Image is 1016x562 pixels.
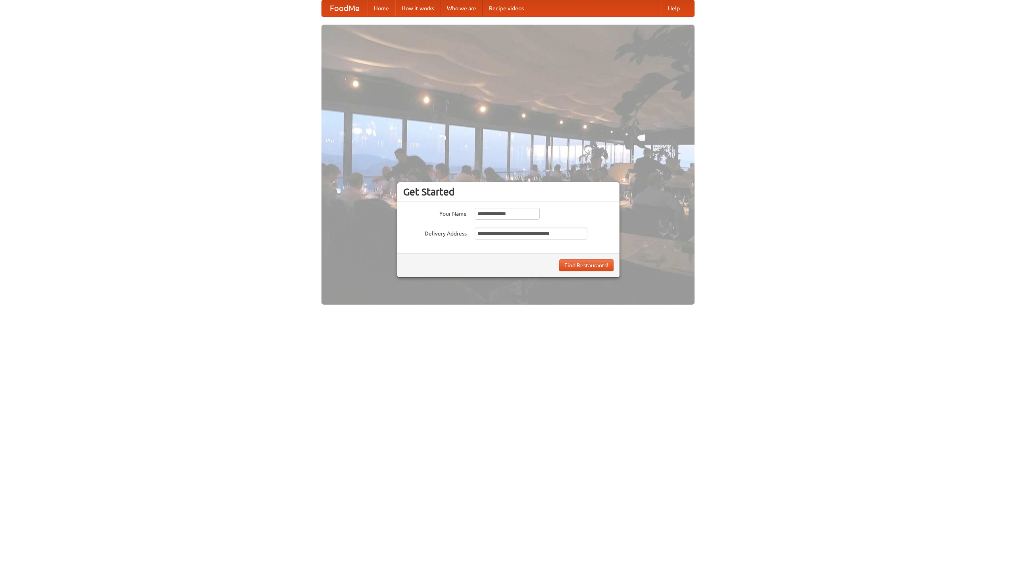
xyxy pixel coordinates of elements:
h3: Get Started [403,186,614,198]
a: Who we are [441,0,483,16]
a: Home [368,0,395,16]
label: Your Name [403,208,467,218]
button: Find Restaurants! [559,259,614,271]
a: Help [662,0,686,16]
a: Recipe videos [483,0,530,16]
label: Delivery Address [403,228,467,238]
a: How it works [395,0,441,16]
a: FoodMe [322,0,368,16]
